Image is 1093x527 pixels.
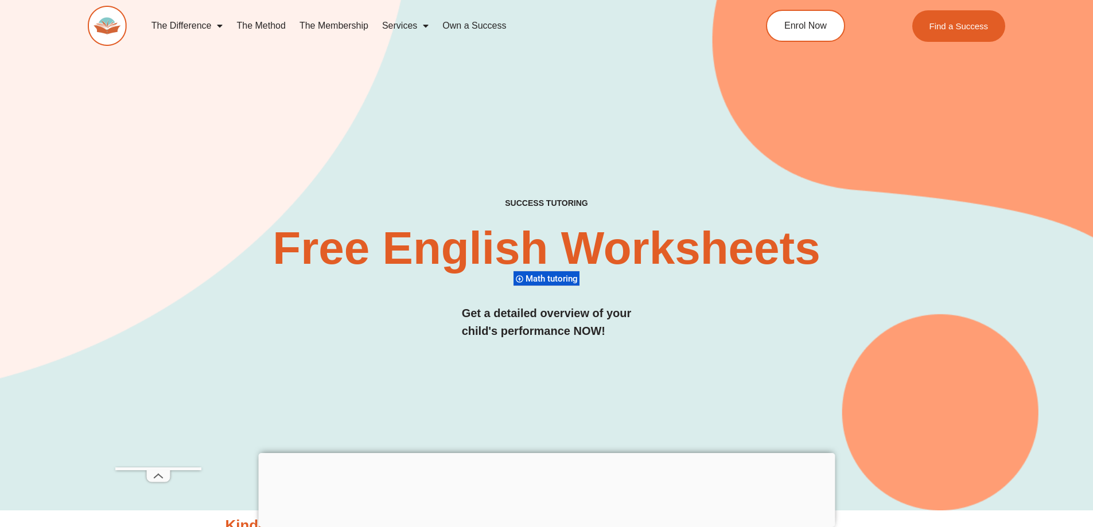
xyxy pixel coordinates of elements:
nav: Menu [145,13,714,39]
h2: Free English Worksheets​ [244,225,850,271]
a: The Method [230,13,292,39]
span: Math tutoring [526,274,581,284]
h3: Get a detailed overview of your child's performance NOW! [462,305,632,340]
a: Enrol Now [766,10,845,42]
a: The Difference [145,13,230,39]
div: Math tutoring [514,271,579,286]
span: Enrol Now [784,21,827,30]
a: The Membership [293,13,375,39]
a: Own a Success [435,13,513,39]
iframe: Advertisement [115,145,201,467]
span: Find a Success [929,22,989,30]
h4: SUCCESS TUTORING​ [411,198,683,208]
iframe: Advertisement [258,453,835,524]
a: Find a Success [912,10,1006,42]
a: Services [375,13,435,39]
